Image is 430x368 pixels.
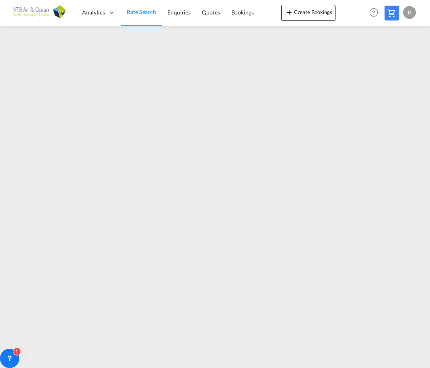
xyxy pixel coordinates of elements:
[202,9,220,16] span: Quotes
[403,6,416,19] div: R
[367,6,385,20] div: Help
[127,8,156,15] span: Rate Search
[12,4,66,22] img: af31b1c0b01f11ecbc353f8e72265e29.png
[281,5,335,21] button: icon-plus 400-fgCreate Bookings
[167,9,191,16] span: Enquiries
[231,9,254,16] span: Bookings
[367,6,381,19] span: Help
[82,8,105,16] span: Analytics
[284,7,294,17] md-icon: icon-plus 400-fg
